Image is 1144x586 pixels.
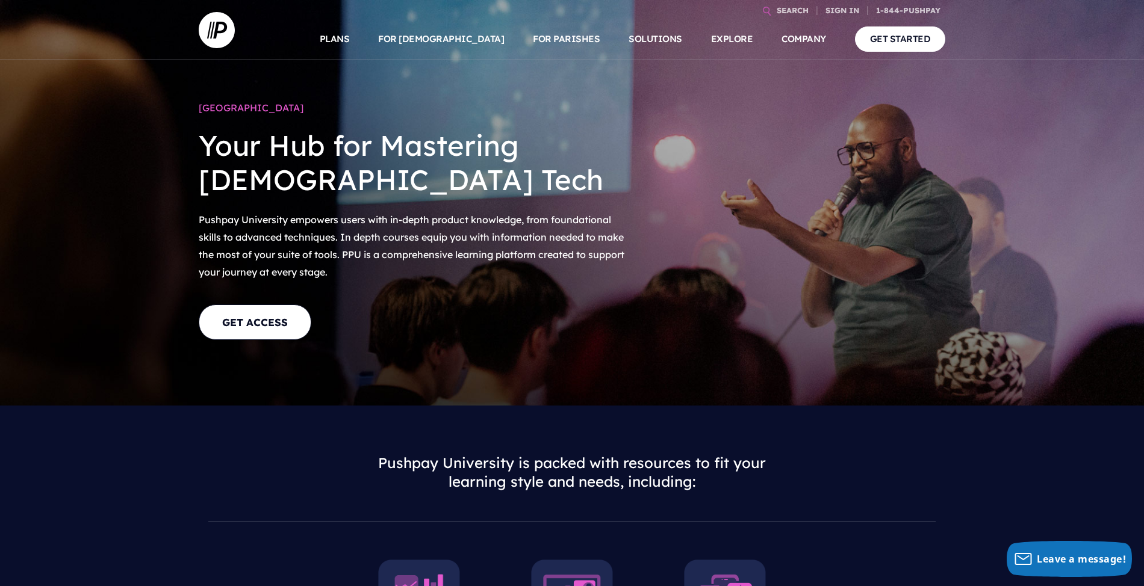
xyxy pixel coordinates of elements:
[855,26,946,51] a: GET STARTED
[711,18,753,60] a: EXPLORE
[533,18,600,60] a: FOR PARISHES
[199,119,626,206] h2: Your Hub for Mastering [DEMOGRAPHIC_DATA] Tech
[199,214,624,277] span: Pushpay University empowers users with in-depth product knowledge, from foundational skills to ad...
[361,444,783,501] h3: Pushpay University is packed with resources to fit your learning style and needs, including:
[1037,552,1126,566] span: Leave a message!
[320,18,350,60] a: PLANS
[199,96,626,119] h1: [GEOGRAPHIC_DATA]
[782,18,826,60] a: COMPANY
[199,304,311,340] a: GET ACCESS
[378,18,504,60] a: FOR [DEMOGRAPHIC_DATA]
[1007,541,1132,577] button: Leave a message!
[629,18,682,60] a: SOLUTIONS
